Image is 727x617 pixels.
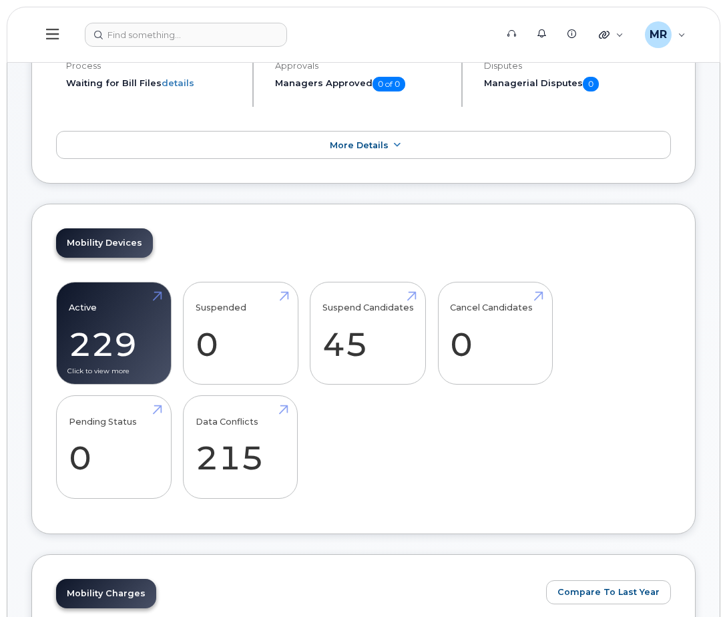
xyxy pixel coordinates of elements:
[484,77,671,91] h5: Managerial Disputes
[546,580,671,604] button: Compare To Last Year
[450,289,540,377] a: Cancel Candidates 0
[196,403,286,491] a: Data Conflicts 215
[69,289,159,377] a: Active 229
[583,77,599,91] span: 0
[66,77,241,89] li: Waiting for Bill Files
[322,289,414,377] a: Suspend Candidates 45
[330,140,389,150] span: More Details
[373,77,405,91] span: 0 of 0
[650,27,667,43] span: MR
[56,579,156,608] a: Mobility Charges
[557,586,660,598] span: Compare To Last Year
[636,21,695,48] div: Munn, Rose (DH/MS)
[56,228,153,258] a: Mobility Devices
[85,23,287,47] input: Find something...
[589,21,633,48] div: Quicklinks
[162,77,194,88] a: details
[275,61,450,71] h4: Approvals
[484,61,671,71] h4: Disputes
[69,403,159,491] a: Pending Status 0
[275,77,450,91] h5: Managers Approved
[196,289,286,377] a: Suspended 0
[66,61,241,71] h4: Process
